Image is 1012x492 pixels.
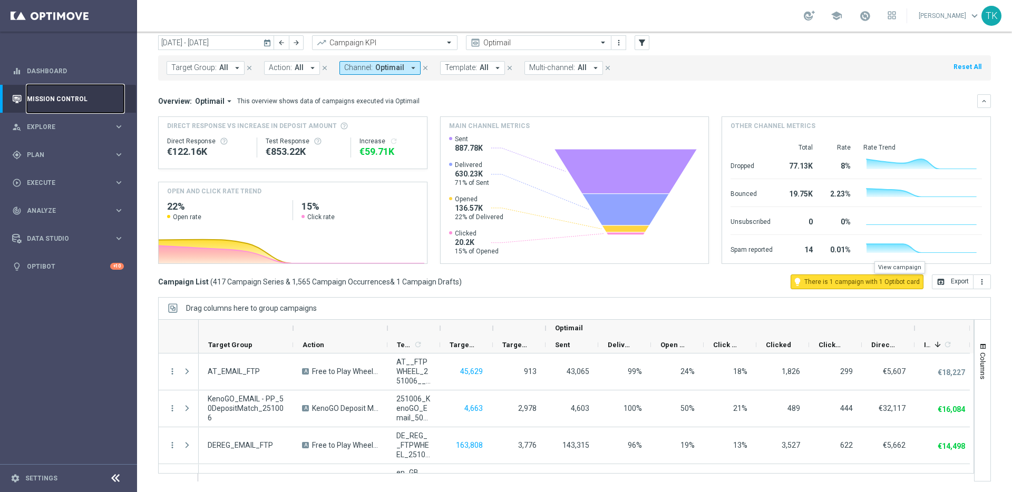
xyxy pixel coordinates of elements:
button: close [421,62,430,74]
span: 3,776 [518,441,537,449]
button: person_search Explore keyboard_arrow_right [12,123,124,131]
span: Explore [27,124,114,130]
i: gps_fixed [12,150,22,160]
button: more_vert [974,274,991,289]
a: Settings [25,475,57,481]
i: keyboard_arrow_right [114,122,124,132]
i: arrow_forward [293,39,300,46]
input: Select date range [158,35,274,50]
i: arrow_drop_down [232,63,242,73]
div: Test Response [266,137,342,145]
span: Direct Response - Total KPI [871,341,897,349]
button: close [505,62,514,74]
span: 299 [840,367,853,376]
div: €59,712 [359,145,418,158]
span: 22% of Delivered [455,213,503,221]
button: Reset All [952,61,982,73]
button: more_vert [614,36,624,49]
span: Clicked [455,229,499,238]
i: settings [11,474,20,483]
span: Click Rate [713,341,738,349]
h2: 22% [167,200,284,213]
div: Mission Control [12,95,124,103]
span: Action [303,341,324,349]
span: Templates [397,341,412,349]
span: school [831,10,842,22]
a: Dashboard [27,57,124,85]
button: arrow_forward [289,35,304,50]
span: DE_REG__FTPWHEEL_251006__NVIP_EMA_TAC_MIX [396,431,431,459]
span: Targeted Customers [450,341,475,349]
span: Click rate [307,213,335,221]
div: 19.75K [785,184,813,201]
span: Direct Response VS Increase In Deposit Amount [167,121,337,131]
span: Plan [27,152,114,158]
span: 4,603 [571,404,589,412]
div: TK [981,6,1001,26]
div: Row Groups [186,304,317,312]
div: Dashboard [12,57,124,85]
span: ( [210,277,213,287]
span: 20.2K [455,238,499,247]
span: 251006_KenoGO_Email_50DepositMatch+Darts [396,394,431,422]
span: Click Rate = Clicked / Opened [733,367,747,376]
span: Sent [555,341,570,349]
span: Channel: [344,63,373,72]
div: Total [785,143,813,152]
div: Rate Trend [863,143,982,152]
span: Calculate column [942,339,952,350]
i: arrow_drop_down [591,63,600,73]
button: 163,808 [455,439,484,452]
span: Target Group [208,341,252,349]
button: Template: All arrow_drop_down [440,61,505,75]
div: Spam reported [731,240,773,257]
i: play_circle_outline [12,178,22,188]
span: 444 [840,404,853,412]
button: close [320,62,329,74]
span: A [302,442,309,448]
h3: Campaign List [158,277,462,287]
button: close [245,62,254,74]
span: Analyze [27,208,114,214]
span: KenoGO Deposit Match [312,404,378,413]
button: more_vert [168,440,177,450]
button: track_changes Analyze keyboard_arrow_right [12,206,124,215]
span: Free to Play Wheel AT [312,367,378,376]
i: close [321,64,328,72]
span: Target Group: [171,63,217,72]
i: trending_up [316,37,327,48]
span: 887.78K [455,143,483,153]
div: +10 [110,263,124,270]
i: arrow_back [278,39,285,46]
i: track_changes [12,206,22,215]
span: 913 [524,367,537,376]
i: refresh [414,340,422,349]
button: 4,663 [463,402,484,415]
multiple-options-button: Export to CSV [932,277,991,286]
span: Delivery Rate [608,341,633,349]
span: 489 [787,404,800,412]
div: Press SPACE to select this row. [159,353,199,390]
span: Action: [269,63,292,72]
div: Plan [12,150,114,160]
span: Delivery Rate = Delivered / Sent [628,441,642,449]
div: Increase [359,137,418,145]
button: refresh [390,137,398,145]
div: Bounced [731,184,773,201]
div: 0% [825,212,851,229]
span: All [578,63,587,72]
button: equalizer Dashboard [12,67,124,75]
i: more_vert [168,367,177,376]
button: 45,629 [459,365,484,378]
a: Mission Control [27,85,124,113]
div: 2.23% [825,184,851,201]
span: Optimail [555,324,583,332]
i: equalizer [12,66,22,76]
h2: 15% [301,200,419,213]
div: Data Studio keyboard_arrow_right [12,234,124,243]
span: 143,315 [562,441,589,449]
i: today [263,38,273,47]
span: 2,978 [518,404,537,412]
